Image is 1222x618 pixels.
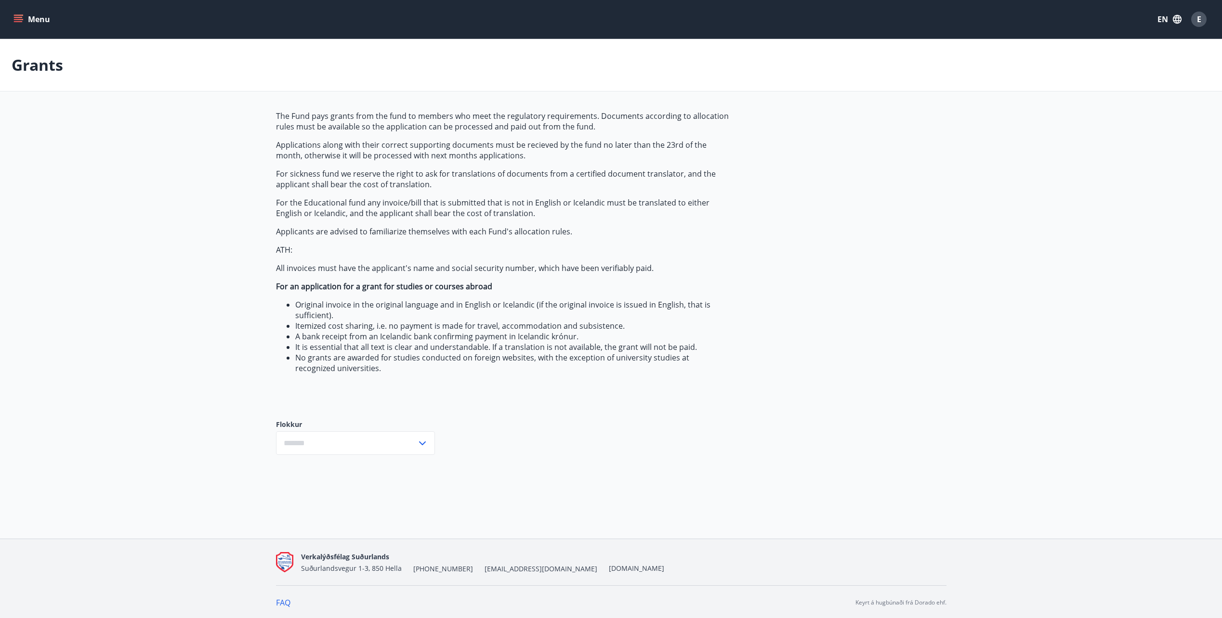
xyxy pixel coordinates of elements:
[12,11,54,28] button: menu
[276,111,731,132] p: The Fund pays grants from the fund to members who meet the regulatory requirements. Documents acc...
[609,564,664,573] a: [DOMAIN_NAME]
[276,281,492,292] strong: For an application for a grant for studies or courses abroad
[485,564,597,574] span: [EMAIL_ADDRESS][DOMAIN_NAME]
[413,564,473,574] span: [PHONE_NUMBER]
[276,263,731,273] p: All invoices must have the applicant's name and social security number, which have been verifiabl...
[295,299,731,321] li: Original invoice in the original language and in English or Icelandic (if the original invoice is...
[276,168,731,190] p: For sickness fund we reserve the right to ask for translations of documents from a certified docu...
[1154,11,1185,28] button: EN
[295,321,731,331] li: Itemized cost sharing, i.e. no payment is made for travel, accommodation and subsistence.
[276,226,731,237] p: Applicants are advised to familiarize themselves with each Fund's allocation rules.
[295,352,731,373] li: No grants are awarded for studies conducted on foreign websites, with the exception of university...
[295,342,731,352] li: It is essential that all text is clear and understandable. If a translation is not available, the...
[276,420,435,429] label: Flokkur
[1187,8,1210,31] button: E
[276,197,731,219] p: For the Educational fund any invoice/bill that is submitted that is not in English or Icelandic m...
[1197,14,1201,25] span: E
[12,54,63,76] p: Grants
[276,140,731,161] p: Applications along with their correct supporting documents must be recieved by the fund no later ...
[855,598,946,607] p: Keyrt á hugbúnaði frá Dorado ehf.
[295,331,731,342] li: A bank receipt from an Icelandic bank confirming payment in Icelandic krónur.
[276,552,293,573] img: Q9do5ZaFAFhn9lajViqaa6OIrJ2A2A46lF7VsacK.png
[276,597,290,608] a: FAQ
[301,552,389,561] span: Verkalýðsfélag Suðurlands
[301,564,402,573] span: Suðurlandsvegur 1-3, 850 Hella
[276,245,731,255] p: ATH:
